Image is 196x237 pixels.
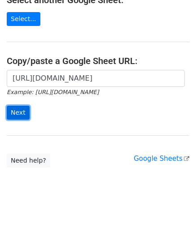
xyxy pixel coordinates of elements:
small: Example: [URL][DOMAIN_NAME] [7,89,99,95]
input: Next [7,106,30,120]
a: Google Sheets [134,155,189,163]
a: Select... [7,12,40,26]
a: Need help? [7,154,50,168]
h4: Copy/paste a Google Sheet URL: [7,56,189,66]
input: Paste your Google Sheet URL here [7,70,185,87]
iframe: Chat Widget [151,194,196,237]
